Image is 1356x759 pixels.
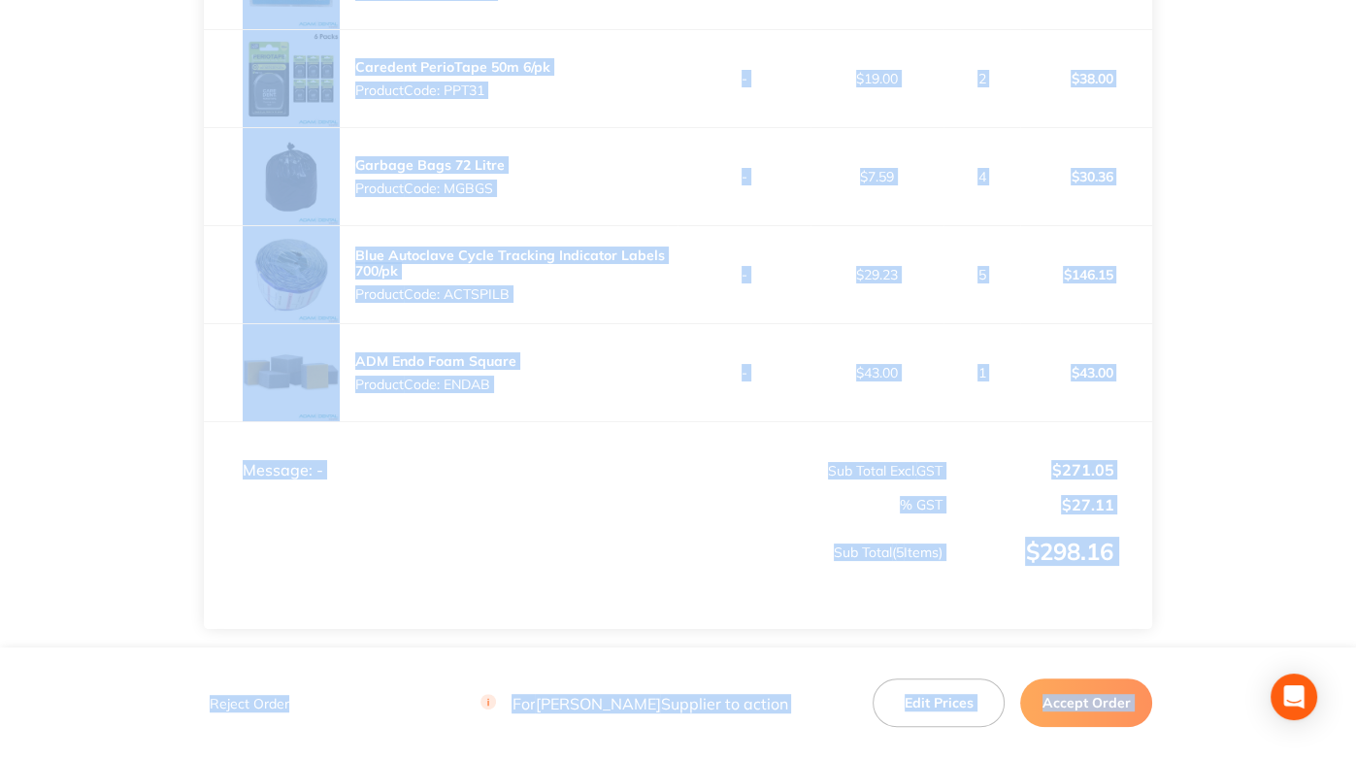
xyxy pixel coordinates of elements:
[678,267,810,282] p: -
[205,544,943,599] p: Sub Total ( 5 Items)
[873,678,1005,727] button: Edit Prices
[204,695,295,712] button: Reject Order
[944,461,1113,478] p: $271.05
[1021,349,1152,396] p: $43.00
[1021,55,1152,102] p: $38.00
[355,58,550,76] a: Caredent PerioTape 50m 6/pk
[1021,251,1152,298] p: $146.15
[811,267,943,282] p: $29.23
[355,286,678,302] p: Product Code: ACTSPILB
[355,247,665,280] a: Blue Autoclave Cycle Tracking Indicator Labels 700/pk
[678,169,810,184] p: -
[944,539,1151,605] p: $298.16
[944,71,1018,86] p: 2
[243,324,340,421] img: a3UwNWV2aQ
[811,169,943,184] p: $7.59
[944,365,1018,380] p: 1
[243,128,340,225] img: enp3ZDVlNQ
[205,497,943,512] p: % GST
[1021,153,1152,200] p: $30.36
[1020,678,1152,727] button: Accept Order
[243,226,340,323] img: Y2dwb2F2bw
[355,352,516,370] a: ADM Endo Foam Square
[678,463,943,478] p: Sub Total Excl. GST
[678,365,810,380] p: -
[944,169,1018,184] p: 4
[944,267,1018,282] p: 5
[243,30,340,127] img: aTB4YmE1cw
[355,156,505,174] a: Garbage Bags 72 Litre
[1271,674,1317,720] div: Open Intercom Messenger
[204,422,678,480] td: Message: -
[678,71,810,86] p: -
[480,694,787,712] p: For [PERSON_NAME] Supplier to action
[811,71,943,86] p: $19.00
[355,181,505,196] p: Product Code: MGBGS
[944,496,1113,513] p: $27.11
[811,365,943,380] p: $43.00
[355,82,550,98] p: Product Code: PPT31
[355,377,516,392] p: Product Code: ENDAB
